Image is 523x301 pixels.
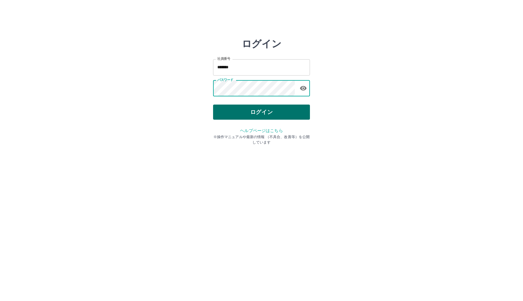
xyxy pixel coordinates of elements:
label: パスワード [217,78,233,82]
p: ※操作マニュアルや最新の情報 （不具合、改善等）を公開しています [213,134,310,145]
h2: ログイン [242,38,281,50]
button: ログイン [213,105,310,120]
a: ヘルプページはこちら [240,128,283,133]
label: 社員番号 [217,57,230,61]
